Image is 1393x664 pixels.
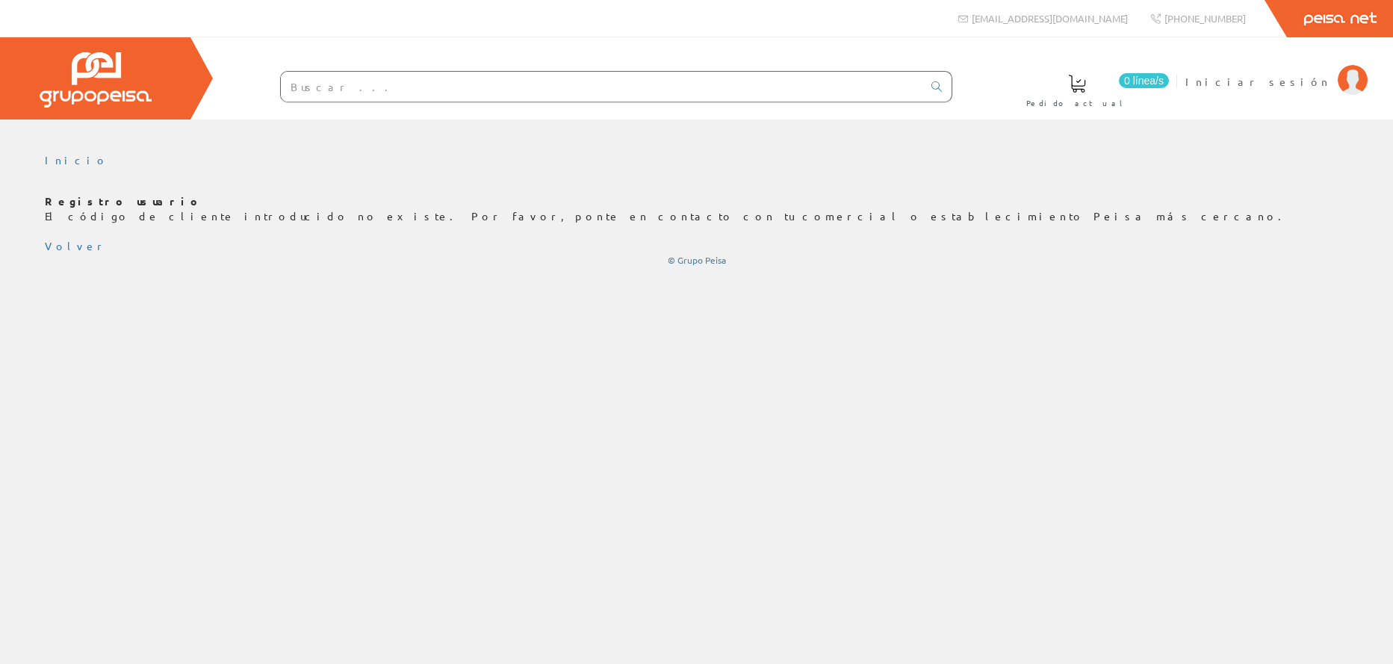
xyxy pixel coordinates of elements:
span: Iniciar sesión [1185,74,1330,89]
span: [PHONE_NUMBER] [1164,12,1246,25]
input: Buscar ... [281,72,922,102]
span: 0 línea/s [1119,73,1169,88]
a: Iniciar sesión [1185,62,1368,76]
p: El código de cliente introducido no existe. Por favor, ponte en contacto con tu comercial o estab... [45,194,1348,224]
b: Registro usuario [45,194,202,208]
img: Grupo Peisa [40,52,152,108]
span: Pedido actual [1026,96,1128,111]
a: Inicio [45,153,108,167]
span: [EMAIL_ADDRESS][DOMAIN_NAME] [972,12,1128,25]
a: Volver [45,239,108,252]
div: © Grupo Peisa [45,254,1348,267]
